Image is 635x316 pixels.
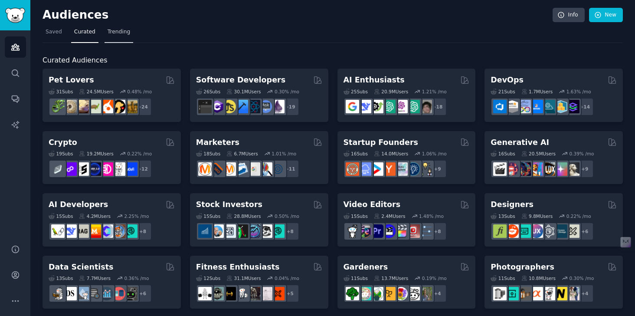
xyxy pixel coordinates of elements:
img: MachineLearning [51,287,65,300]
img: cockatiel [100,100,113,113]
img: aivideo [493,162,507,176]
img: dogbreed [124,100,137,113]
div: 28.8M Users [226,213,261,219]
img: ethfinance [51,162,65,176]
img: chatgpt_prompts_ [406,100,420,113]
div: 12 Sub s [196,275,220,281]
img: DevOpsLinks [530,100,543,113]
div: 0.30 % /mo [275,89,299,95]
img: AnalogCommunity [517,287,531,300]
span: Curated Audiences [43,55,107,66]
h2: AI Enthusiasts [344,75,405,86]
img: DeepSeek [63,224,77,238]
img: data [124,287,137,300]
div: 19.2M Users [79,151,113,157]
img: leopardgeckos [75,100,89,113]
div: 13 Sub s [491,213,515,219]
img: logodesign [505,224,519,238]
img: AIDevelopersSociety [124,224,137,238]
div: 0.48 % /mo [127,89,152,95]
div: 1.7M Users [521,89,553,95]
div: 1.63 % /mo [566,89,591,95]
h2: Startup Founders [344,137,418,148]
img: AItoolsCatalog [370,100,383,113]
div: + 24 [134,98,152,116]
img: swingtrading [259,224,272,238]
img: analytics [100,287,113,300]
div: 2.25 % /mo [124,213,149,219]
div: 16 Sub s [491,151,515,157]
img: aws_cdk [554,100,567,113]
img: reactnative [247,100,260,113]
div: + 18 [429,98,447,116]
h2: Fitness Enthusiasts [196,262,280,273]
img: CryptoNews [112,162,125,176]
div: + 4 [576,284,594,303]
img: Youtubevideo [406,224,420,238]
div: 0.19 % /mo [422,275,447,281]
img: PetAdvice [112,100,125,113]
img: csharp [210,100,224,113]
img: MarketingResearch [259,162,272,176]
img: dataengineering [88,287,101,300]
div: 18 Sub s [196,151,220,157]
img: GymMotivation [210,287,224,300]
img: workout [223,287,236,300]
img: typography [493,224,507,238]
img: bigseo [210,162,224,176]
img: ValueInvesting [210,224,224,238]
img: weightroom [235,287,248,300]
a: Saved [43,25,65,43]
img: content_marketing [198,162,212,176]
img: editors [358,224,371,238]
span: Saved [46,28,62,36]
a: Trending [105,25,133,43]
div: 13 Sub s [49,275,73,281]
h2: Stock Investors [196,199,262,210]
div: 30.1M Users [226,89,261,95]
img: FluxAI [542,162,555,176]
img: PlatformEngineers [566,100,579,113]
img: Trading [235,224,248,238]
div: 1.06 % /mo [422,151,447,157]
div: + 5 [281,284,299,303]
img: herpetology [51,100,65,113]
img: sdforall [530,162,543,176]
img: UXDesign [530,224,543,238]
h2: Software Developers [196,75,285,86]
img: postproduction [419,224,432,238]
img: WeddingPhotography [566,287,579,300]
img: EntrepreneurRideAlong [346,162,359,176]
img: 0xPolygon [63,162,77,176]
img: indiehackers [394,162,408,176]
h2: Data Scientists [49,262,113,273]
img: GoogleGeminiAI [346,100,359,113]
img: datascience [63,287,77,300]
h2: Generative AI [491,137,549,148]
img: OpenAIDev [394,100,408,113]
img: deepdream [517,162,531,176]
img: GardenersWorld [419,287,432,300]
img: dalle2 [505,162,519,176]
h2: Video Editors [344,199,401,210]
div: + 19 [281,98,299,116]
h2: Photographers [491,262,554,273]
img: GYM [198,287,212,300]
img: learndesign [554,224,567,238]
img: SaaS [358,162,371,176]
div: 4.2M Users [79,213,111,219]
img: ycombinator [382,162,396,176]
img: DeepSeek [358,100,371,113]
img: premiere [370,224,383,238]
div: + 4 [429,284,447,303]
span: Trending [108,28,130,36]
img: technicalanalysis [271,224,285,238]
div: + 12 [134,160,152,178]
div: 31.1M Users [226,275,261,281]
img: startup [370,162,383,176]
img: MistralAI [88,224,101,238]
div: 0.22 % /mo [566,213,591,219]
h2: Gardeners [344,262,388,273]
div: 0.22 % /mo [127,151,152,157]
img: Entrepreneurship [406,162,420,176]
